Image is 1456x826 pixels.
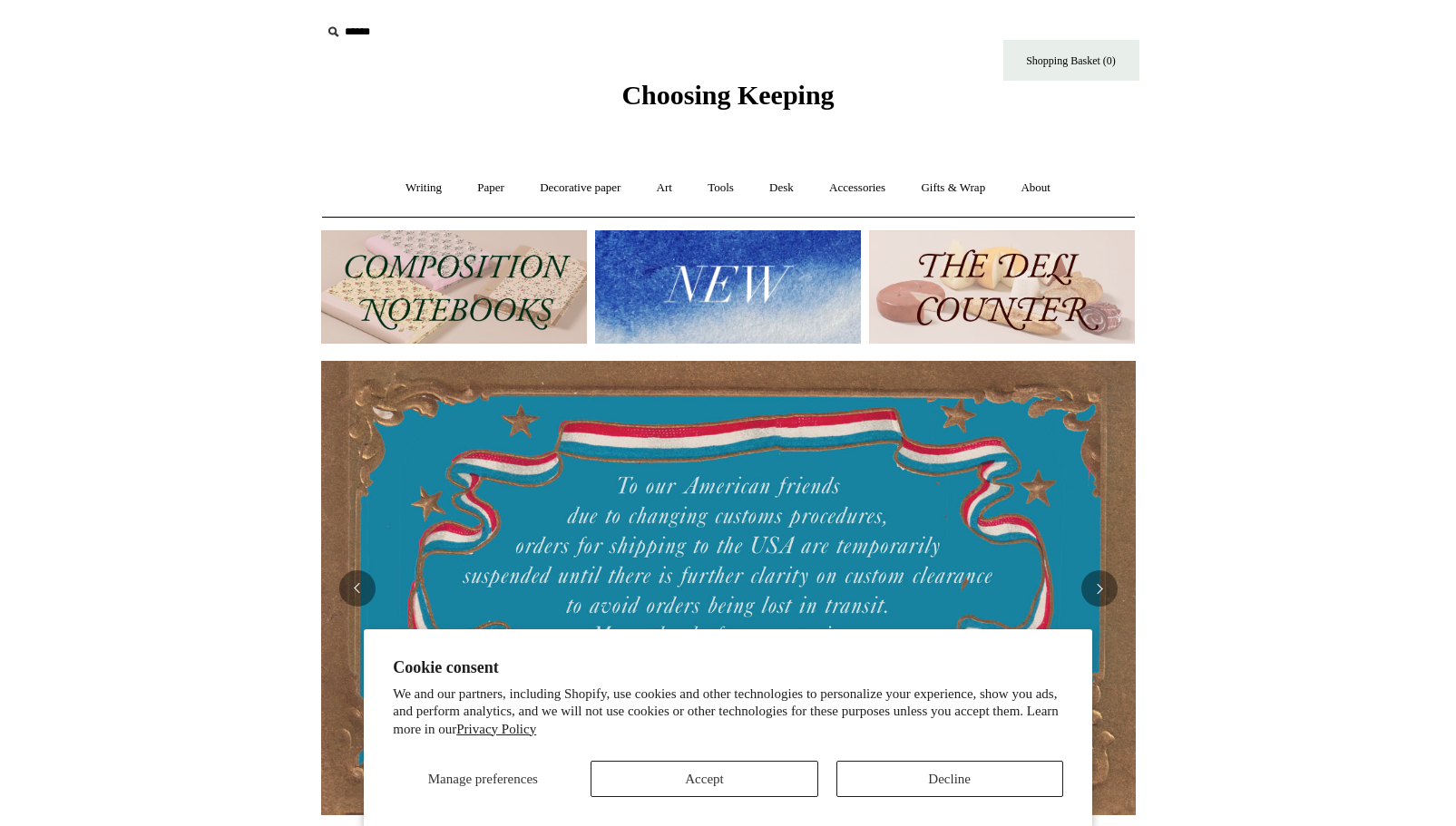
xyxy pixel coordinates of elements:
a: Paper [461,164,521,212]
span: Choosing Keeping [621,80,834,110]
a: Writing [389,164,458,212]
h2: Cookie consent [393,658,1063,677]
button: Decline [836,761,1063,797]
a: About [1004,164,1067,212]
a: Gifts & Wrap [904,164,1002,212]
a: Decorative paper [523,164,637,212]
button: Previous [339,570,376,607]
a: Desk [753,164,810,212]
img: 202302 Composition ledgers.jpg__PID:69722ee6-fa44-49dd-a067-31375e5d54ec [321,230,587,344]
a: Accessories [813,164,902,212]
button: Accept [591,761,817,797]
a: Shopping Basket (0) [1003,40,1139,81]
img: New.jpg__PID:f73bdf93-380a-4a35-bcfe-7823039498e1 [595,230,861,344]
button: Manage preferences [393,761,572,797]
span: Manage preferences [428,772,538,786]
button: Next [1081,570,1118,607]
a: Privacy Policy [456,722,536,736]
a: Choosing Keeping [621,94,834,107]
img: The Deli Counter [869,230,1135,344]
p: We and our partners, including Shopify, use cookies and other technologies to personalize your ex... [393,685,1063,739]
a: Art [640,164,689,212]
img: USA PSA .jpg__PID:33428022-6587-48b7-8b57-d7eefc91f15a [321,361,1136,814]
a: Tools [691,164,750,212]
